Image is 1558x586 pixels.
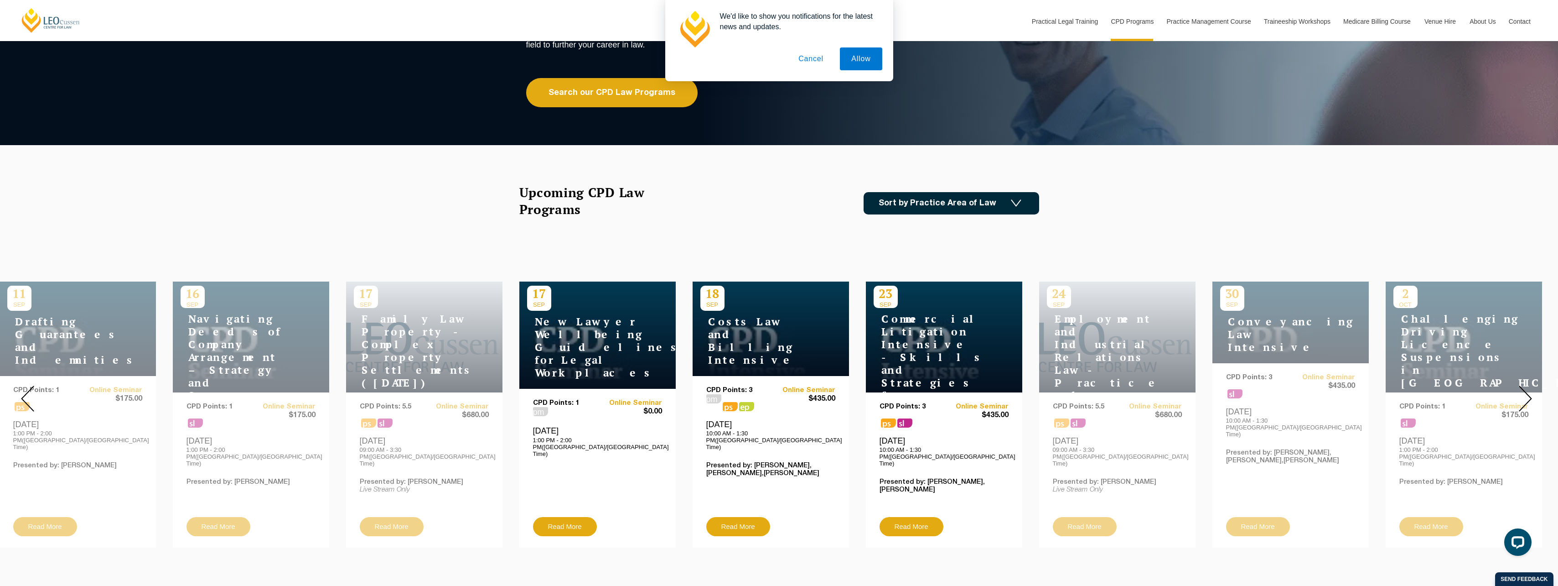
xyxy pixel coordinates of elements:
span: $435.00 [771,394,835,404]
h2: Upcoming CPD Law Programs [519,184,668,218]
a: Online Seminar [944,403,1009,411]
span: SEP [527,301,551,308]
span: pm [706,394,721,403]
p: Presented by: [PERSON_NAME],[PERSON_NAME],[PERSON_NAME] [706,462,835,477]
a: Read More [706,517,770,536]
span: sl [897,419,912,428]
span: pm [533,407,548,416]
p: CPD Points: 3 [880,403,944,411]
p: 10:00 AM - 1:30 PM([GEOGRAPHIC_DATA]/[GEOGRAPHIC_DATA] Time) [706,430,835,450]
img: Prev [21,386,34,412]
img: notification icon [676,11,713,47]
img: Next [1519,386,1532,412]
h4: Costs Law and Billing Intensive [700,315,814,366]
iframe: LiveChat chat widget [1497,525,1535,563]
p: 23 [874,286,898,301]
p: 1:00 PM - 2:00 PM([GEOGRAPHIC_DATA]/[GEOGRAPHIC_DATA] Time) [533,437,662,457]
span: ps [739,402,754,411]
a: Search our CPD Law Programs [526,78,698,107]
div: [DATE] [880,436,1009,467]
button: Cancel [787,47,835,70]
span: SEP [700,301,725,308]
a: Online Seminar [771,387,835,394]
a: Sort by Practice Area of Law [864,192,1039,215]
span: $0.00 [597,407,662,417]
p: 17 [527,286,551,301]
p: 10:00 AM - 1:30 PM([GEOGRAPHIC_DATA]/[GEOGRAPHIC_DATA] Time) [880,446,1009,467]
h4: New Lawyer Wellbeing Guidelines for Legal Workplaces [527,315,641,379]
button: Allow [840,47,882,70]
span: ps [723,402,738,411]
span: SEP [874,301,898,308]
span: ps [881,419,896,428]
a: Read More [533,517,597,536]
div: [DATE] [706,419,835,450]
img: Icon [1011,199,1021,207]
div: We'd like to show you notifications for the latest news and updates. [713,11,882,32]
div: [DATE] [533,426,662,457]
span: $435.00 [944,411,1009,420]
p: CPD Points: 3 [706,387,771,394]
h4: Commercial Litigation Intensive - Skills and Strategies for Success in Commercial Disputes [874,313,988,453]
a: Read More [880,517,943,536]
p: Presented by: [PERSON_NAME],[PERSON_NAME] [880,478,1009,494]
p: 18 [700,286,725,301]
p: CPD Points: 1 [533,399,598,407]
a: Online Seminar [597,399,662,407]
